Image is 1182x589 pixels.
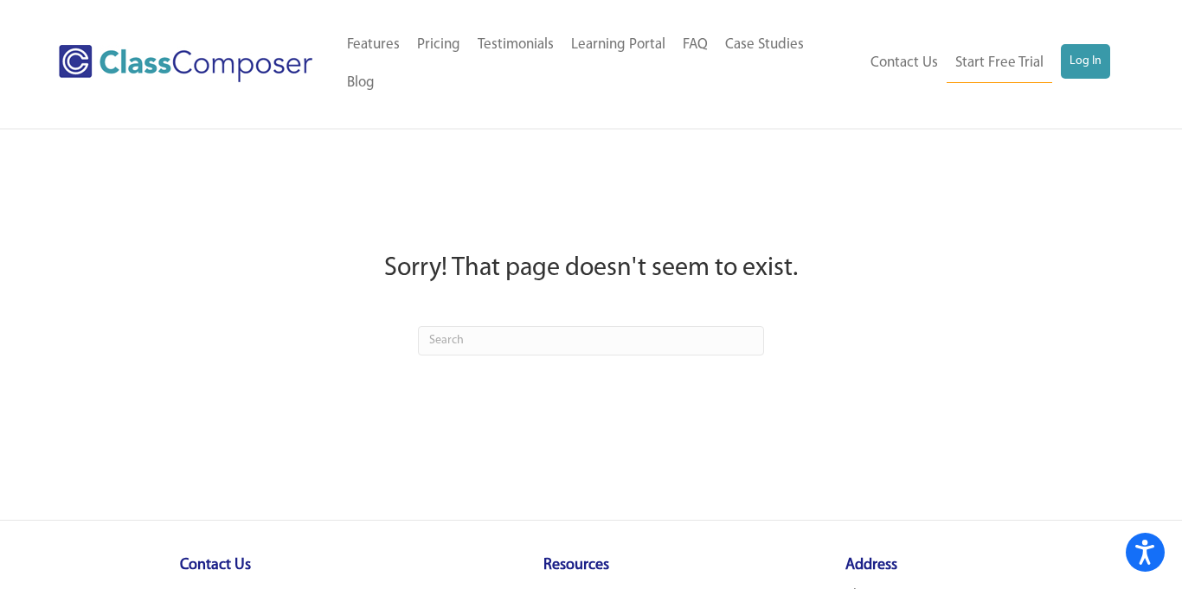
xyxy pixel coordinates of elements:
a: Blog [338,64,383,102]
a: Log In [1061,44,1110,79]
a: Case Studies [716,26,813,64]
input: Search [418,326,764,355]
a: FAQ [674,26,716,64]
a: Learning Portal [562,26,674,64]
a: Testimonials [469,26,562,64]
h4: Resources [543,555,639,577]
h4: Address [845,555,1063,577]
img: Class Composer [59,45,312,82]
a: Pricing [408,26,469,64]
a: Start Free Trial [947,44,1052,83]
h2: Sorry! That page doesn't seem to exist. [59,251,1122,287]
nav: Header Menu [338,26,858,102]
nav: Header Menu [857,44,1109,83]
a: Contact Us [862,44,947,82]
a: Features [338,26,408,64]
h4: Contact Us [180,555,275,577]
